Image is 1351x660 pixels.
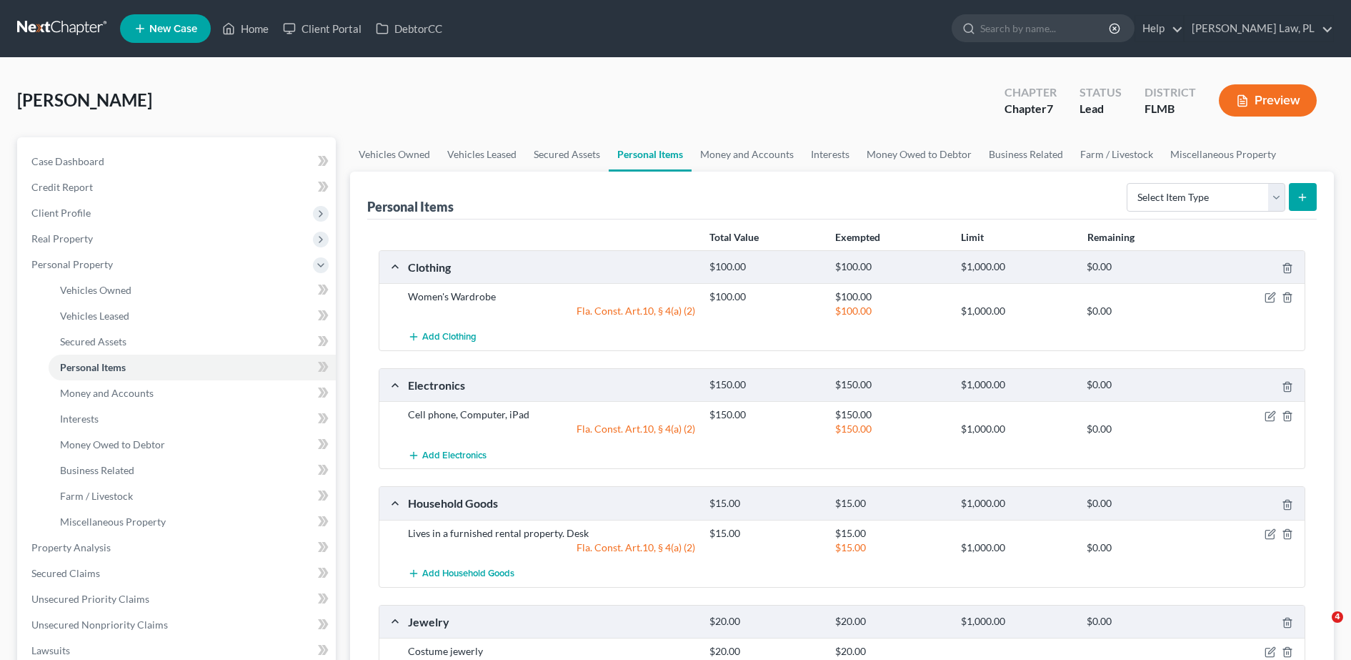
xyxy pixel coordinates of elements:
div: $1,000.00 [954,378,1080,392]
strong: Exempted [835,231,880,243]
div: Women's Wardrobe [401,290,702,304]
span: Miscellaneous Property [60,516,166,528]
span: New Case [149,24,197,34]
div: $20.00 [828,644,954,659]
a: Case Dashboard [20,149,336,174]
span: Add Electronics [422,450,487,461]
div: Fla. Const. Art.10, § 4(a) (2) [401,422,702,436]
span: Vehicles Leased [60,310,129,322]
span: Real Property [31,232,93,245]
a: Money and Accounts [692,137,802,172]
div: Household Goods [401,496,702,511]
span: Property Analysis [31,541,111,553]
div: District [1145,84,1196,101]
span: Client Profile [31,207,91,219]
span: Credit Report [31,181,93,193]
a: Business Related [49,458,336,483]
div: $1,000.00 [954,260,1080,274]
div: $0.00 [1080,541,1205,555]
span: [PERSON_NAME] [17,89,152,110]
div: $15.00 [828,497,954,511]
div: $0.00 [1080,422,1205,436]
a: Vehicles Owned [49,277,336,303]
div: Lives in a furnished rental property. Desk [401,526,702,541]
div: $15.00 [702,526,828,541]
div: $0.00 [1080,378,1205,392]
input: Search by name... [980,15,1111,41]
div: $150.00 [702,408,828,422]
div: Lead [1080,101,1122,117]
a: Unsecured Nonpriority Claims [20,612,336,638]
div: Jewelry [401,614,702,629]
div: $100.00 [702,290,828,304]
span: Unsecured Nonpriority Claims [31,619,168,631]
div: $150.00 [828,422,954,436]
button: Add Electronics [408,442,487,468]
div: $150.00 [702,378,828,392]
span: Interests [60,413,99,425]
a: Miscellaneous Property [1162,137,1285,172]
span: Business Related [60,464,134,476]
div: Clothing [401,260,702,275]
div: $0.00 [1080,304,1205,318]
span: Vehicles Owned [60,284,131,296]
a: Interests [802,137,858,172]
strong: Remaining [1087,231,1135,243]
div: Fla. Const. Art.10, § 4(a) (2) [401,541,702,555]
button: Preview [1219,84,1317,117]
a: Secured Assets [525,137,609,172]
span: Secured Claims [31,567,100,579]
a: Business Related [980,137,1072,172]
a: [PERSON_NAME] Law, PL [1185,16,1333,41]
div: Chapter [1004,84,1057,101]
div: $100.00 [828,260,954,274]
span: 4 [1332,611,1343,623]
a: Property Analysis [20,535,336,561]
span: Personal Property [31,258,113,270]
span: Unsecured Priority Claims [31,593,149,605]
div: Personal Items [367,198,454,215]
a: Help [1135,16,1183,41]
span: Lawsuits [31,644,70,656]
div: FLMB [1145,101,1196,117]
div: $15.00 [702,497,828,511]
a: Money Owed to Debtor [49,432,336,458]
div: $100.00 [828,290,954,304]
a: Money and Accounts [49,380,336,406]
span: Money and Accounts [60,387,154,399]
a: Client Portal [276,16,369,41]
div: $150.00 [828,378,954,392]
span: 7 [1047,102,1053,115]
div: Fla. Const. Art.10, § 4(a) (2) [401,304,702,318]
div: $1,000.00 [954,304,1080,318]
button: Add Household Goods [408,561,514,587]
div: $100.00 [702,260,828,274]
a: Interests [49,406,336,432]
div: $20.00 [702,644,828,659]
a: Personal Items [609,137,692,172]
div: Cell phone, Computer, iPad [401,408,702,422]
span: Farm / Livestock [60,490,133,502]
span: Money Owed to Debtor [60,438,165,450]
iframe: Intercom live chat [1302,611,1337,646]
div: $1,000.00 [954,541,1080,555]
a: Personal Items [49,355,336,380]
a: Credit Report [20,174,336,200]
a: Unsecured Priority Claims [20,586,336,612]
div: $0.00 [1080,497,1205,511]
strong: Limit [961,231,984,243]
a: Secured Claims [20,561,336,586]
button: Add Clothing [408,324,477,350]
div: Status [1080,84,1122,101]
div: $15.00 [828,541,954,555]
div: $1,000.00 [954,615,1080,629]
a: Secured Assets [49,329,336,355]
div: Electronics [401,378,702,393]
div: $150.00 [828,408,954,422]
strong: Total Value [709,231,759,243]
a: Vehicles Owned [350,137,439,172]
div: $1,000.00 [954,497,1080,511]
div: $1,000.00 [954,422,1080,436]
a: Miscellaneous Property [49,509,336,535]
div: Chapter [1004,101,1057,117]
